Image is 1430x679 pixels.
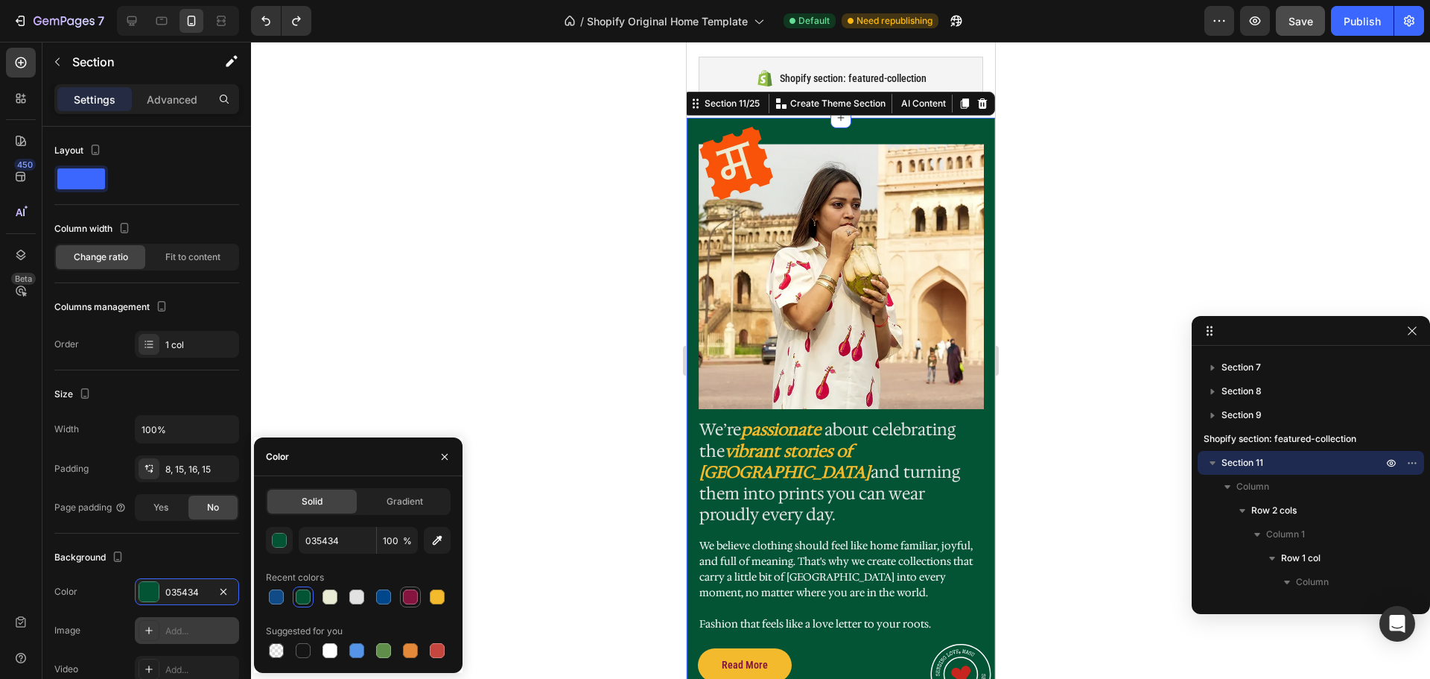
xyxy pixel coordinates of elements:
div: Recent colors [266,571,324,584]
div: Background [54,548,127,568]
span: % [403,534,412,548]
span: Row 1 col [1281,551,1321,566]
span: Row 2 cols [1251,503,1297,518]
div: Publish [1344,13,1381,29]
p: Settings [74,92,115,107]
span: Default [798,14,830,28]
p: Advanced [147,92,197,107]
span: No [207,501,219,514]
div: Page padding [54,501,127,514]
span: Section 11 [1221,455,1263,470]
div: 8, 15, 16, 15 [165,463,235,476]
div: Columns management [54,297,171,318]
div: Beta [11,273,36,285]
span: Section 8 [1221,384,1262,399]
div: Color [54,585,77,599]
span: Fit to content [165,250,220,264]
span: Gradient [387,495,423,508]
div: Suggested for you [266,625,343,638]
div: Add... [165,663,235,677]
button: AI Content [209,53,262,71]
p: Read More [35,616,81,631]
iframe: To enrich screen reader interactions, please activate Accessibility in Grammarly extension settings [687,42,995,679]
div: Layout [54,141,104,161]
div: Column width [54,219,133,239]
span: Section 9 [1221,408,1262,423]
button: 7 [6,6,111,36]
span: Column [1236,479,1269,494]
div: 035434 [165,586,209,599]
span: Shopify Original Home Template [587,13,748,29]
a: Read More [11,607,105,640]
span: Change ratio [74,250,128,264]
div: Undo/Redo [251,6,311,36]
span: Column 1 [1266,527,1305,542]
div: 450 [14,159,36,171]
span: Yes [153,501,168,514]
button: Publish [1331,6,1394,36]
div: Color [266,450,289,464]
div: Video [54,663,78,676]
div: Section 11/25 [15,55,76,69]
span: Section 7 [1221,360,1261,375]
p: 7 [98,12,104,30]
p: Create Theme Section [104,55,199,69]
div: Width [54,423,79,436]
input: Eg: FFFFFF [299,527,376,554]
div: Add... [165,625,235,638]
input: Auto [136,416,238,443]
span: / [580,13,584,29]
div: Padding [54,462,89,476]
span: Column [1296,575,1329,590]
div: Order [54,338,79,351]
div: Size [54,385,94,405]
span: Shopify section: featured-collection [1204,432,1356,446]
button: Save [1276,6,1325,36]
div: Image [54,624,80,637]
span: Save [1288,15,1313,28]
div: Open Intercom Messenger [1379,606,1415,642]
span: Solid [302,495,322,508]
span: Need republishing [857,14,932,28]
img: image_demo.jpg [193,602,305,679]
div: 1 col [165,338,235,352]
p: Section [72,53,194,71]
